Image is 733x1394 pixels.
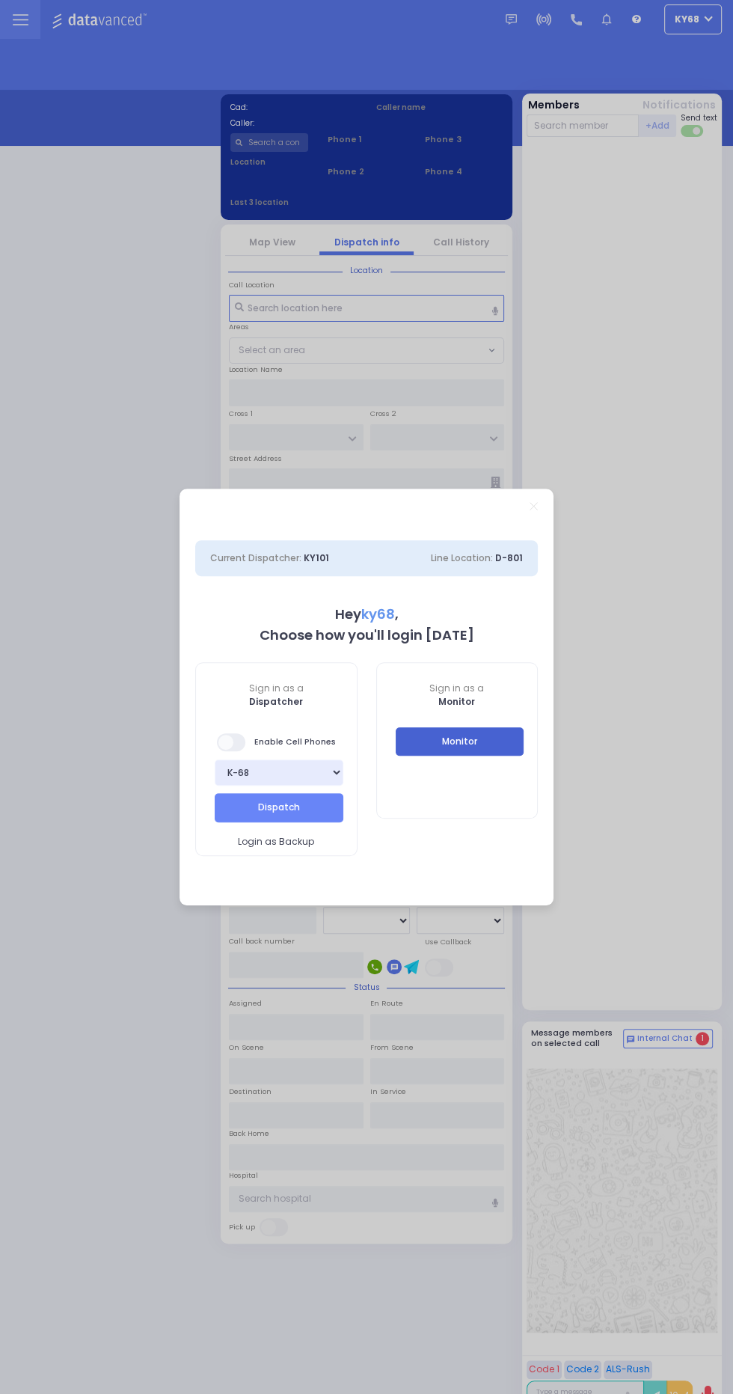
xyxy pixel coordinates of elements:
span: Current Dispatcher: [210,551,301,564]
span: D-801 [495,551,523,564]
span: KY101 [304,551,329,564]
b: Choose how you'll login [DATE] [260,626,474,644]
b: Monitor [438,695,475,708]
span: Sign in as a [196,682,357,695]
span: Login as Backup [238,835,314,849]
span: Sign in as a [377,682,538,695]
b: Hey , [335,605,399,623]
b: Dispatcher [249,695,303,708]
button: Monitor [396,727,524,756]
a: Close [530,502,538,510]
span: Line Location: [431,551,493,564]
span: ky68 [361,605,395,623]
span: Enable Cell Phones [217,732,336,753]
button: Dispatch [215,793,343,822]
